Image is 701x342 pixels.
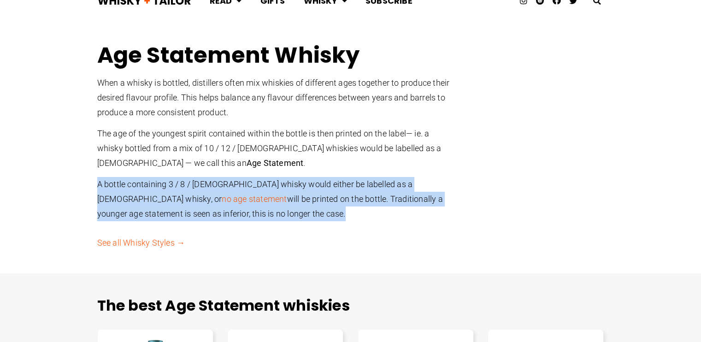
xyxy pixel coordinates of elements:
[97,296,604,315] h2: The best Age Statement whiskies
[247,158,304,168] strong: Age Statement
[97,177,457,221] p: A bottle containing 3 / 8 / [DEMOGRAPHIC_DATA] whisky would either be labelled as a [DEMOGRAPHIC_...
[222,194,287,204] a: no age statement
[97,238,185,248] a: See all Whisky Styles →
[97,42,457,68] h1: Age Statement Whisky
[97,76,457,120] p: When a whisky is bottled, distillers often mix whiskies of different ages together to produce the...
[97,126,457,171] p: The age of the youngest spirit contained within the bottle is then printed on the label— ie. a wh...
